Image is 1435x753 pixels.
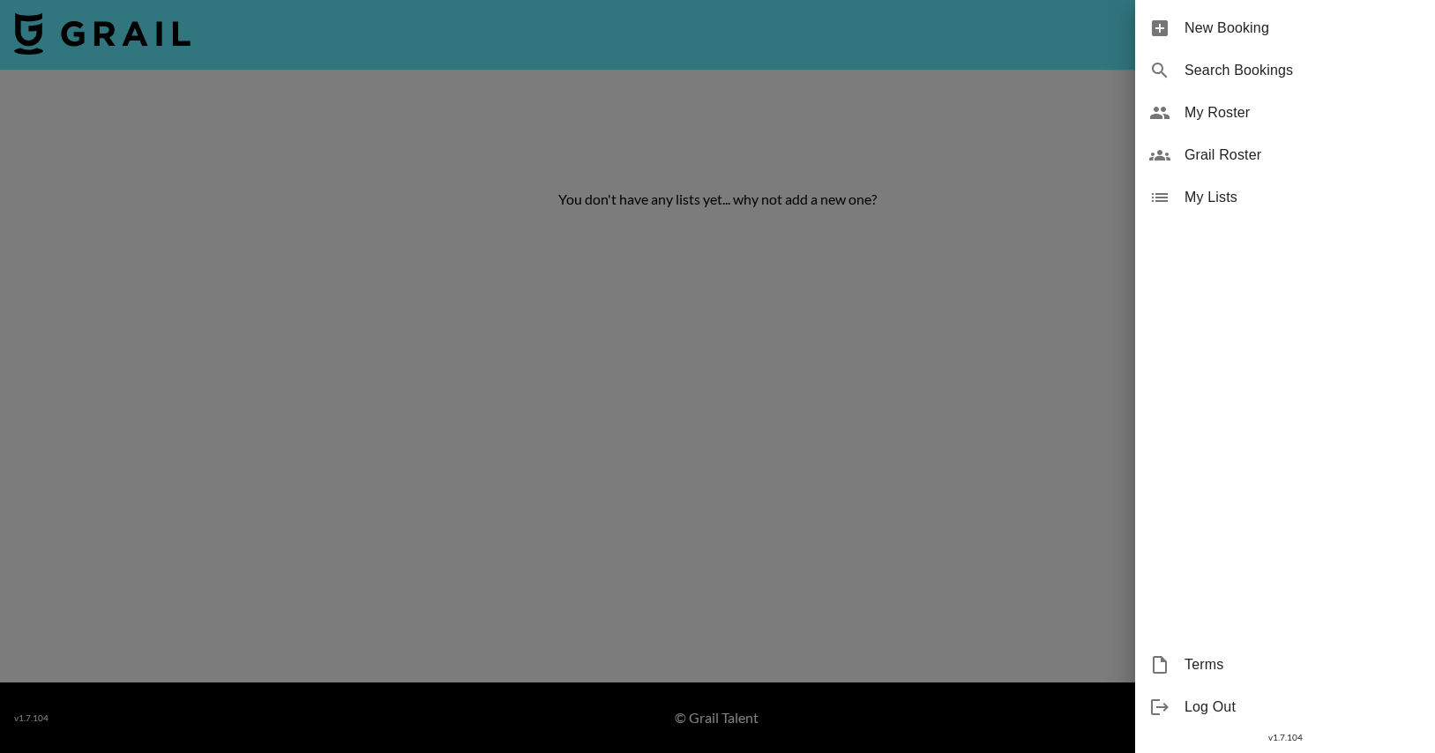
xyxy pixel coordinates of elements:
[1135,644,1435,686] div: Terms
[1185,697,1421,718] span: Log Out
[1185,654,1421,675] span: Terms
[1135,49,1435,92] div: Search Bookings
[1135,134,1435,176] div: Grail Roster
[1185,18,1421,39] span: New Booking
[1135,686,1435,728] div: Log Out
[1185,102,1421,123] span: My Roster
[1135,92,1435,134] div: My Roster
[1135,728,1435,747] div: v 1.7.104
[1135,176,1435,219] div: My Lists
[1185,145,1421,166] span: Grail Roster
[1185,187,1421,208] span: My Lists
[1185,60,1421,81] span: Search Bookings
[1135,7,1435,49] div: New Booking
